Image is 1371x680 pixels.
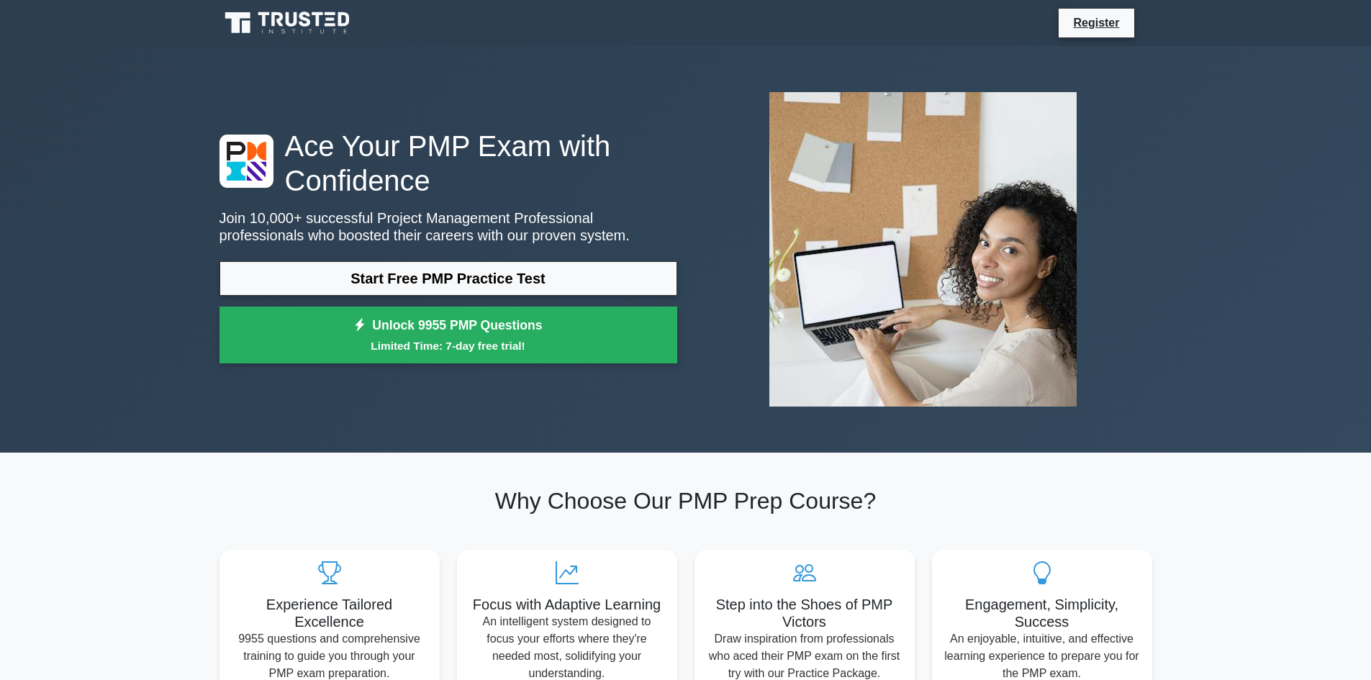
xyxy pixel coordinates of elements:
[220,307,677,364] a: Unlock 9955 PMP QuestionsLimited Time: 7-day free trial!
[706,596,903,630] h5: Step into the Shoes of PMP Victors
[231,596,428,630] h5: Experience Tailored Excellence
[1064,14,1128,32] a: Register
[944,596,1141,630] h5: Engagement, Simplicity, Success
[237,337,659,354] small: Limited Time: 7-day free trial!
[220,129,677,198] h1: Ace Your PMP Exam with Confidence
[220,261,677,296] a: Start Free PMP Practice Test
[469,596,666,613] h5: Focus with Adaptive Learning
[220,487,1152,514] h2: Why Choose Our PMP Prep Course?
[220,209,677,244] p: Join 10,000+ successful Project Management Professional professionals who boosted their careers w...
